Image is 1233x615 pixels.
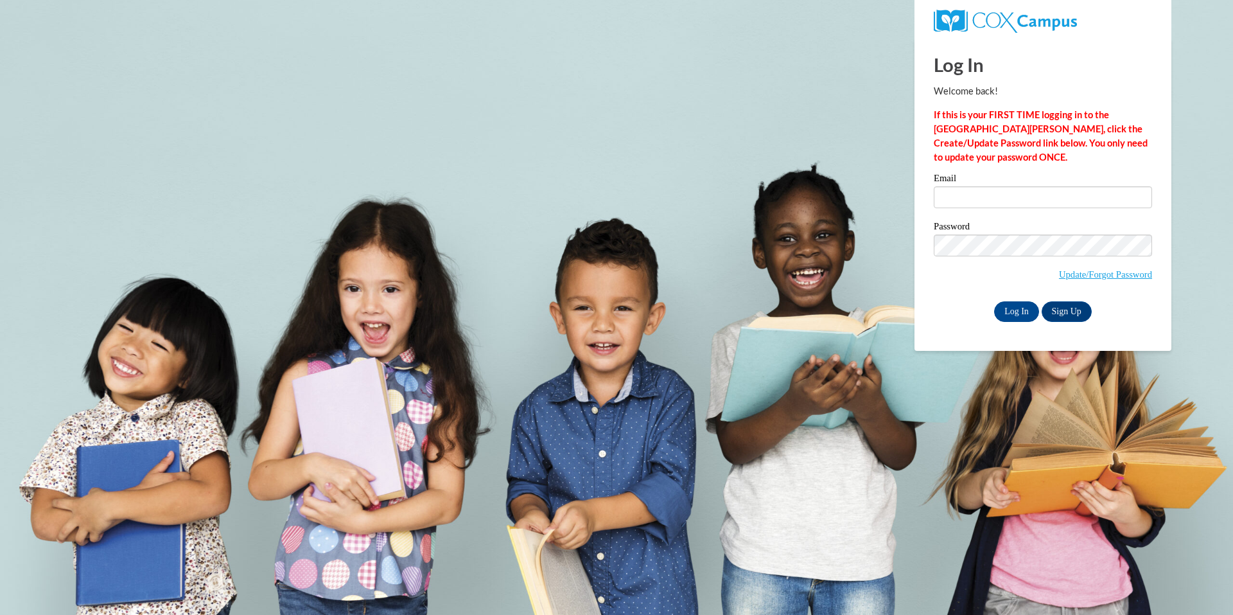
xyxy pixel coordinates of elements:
label: Password [934,222,1152,235]
a: COX Campus [934,15,1077,26]
a: Update/Forgot Password [1059,269,1152,280]
label: Email [934,174,1152,186]
input: Log In [994,301,1039,322]
p: Welcome back! [934,84,1152,98]
img: COX Campus [934,10,1077,33]
a: Sign Up [1042,301,1092,322]
h1: Log In [934,51,1152,78]
strong: If this is your FIRST TIME logging in to the [GEOGRAPHIC_DATA][PERSON_NAME], click the Create/Upd... [934,109,1148,163]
